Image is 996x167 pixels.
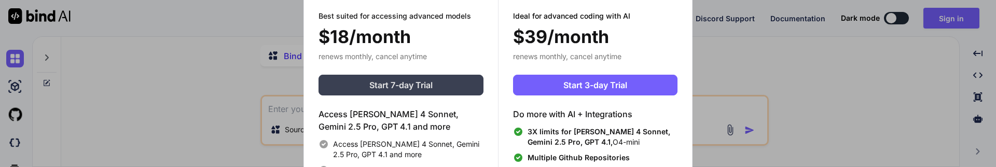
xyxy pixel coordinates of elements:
[369,79,433,91] span: Start 7-day Trial
[333,139,483,160] span: Access [PERSON_NAME] 4 Sonnet, Gemini 2.5 Pro, GPT 4.1 and more
[528,127,670,146] span: 3X limits for [PERSON_NAME] 4 Sonnet, Gemini 2.5 Pro, GPT 4.1,
[319,52,427,61] span: renews monthly, cancel anytime
[528,127,677,147] span: O4-mini
[513,108,677,120] h4: Do more with AI + Integrations
[319,108,483,133] h4: Access [PERSON_NAME] 4 Sonnet, Gemini 2.5 Pro, GPT 4.1 and more
[319,23,411,50] span: $18/month
[319,11,483,21] p: Best suited for accessing advanced models
[513,52,621,61] span: renews monthly, cancel anytime
[319,75,483,95] button: Start 7-day Trial
[513,75,677,95] button: Start 3-day Trial
[513,23,609,50] span: $39/month
[528,153,630,162] span: Multiple Github Repositories
[563,79,627,91] span: Start 3-day Trial
[513,11,677,21] p: Ideal for advanced coding with AI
